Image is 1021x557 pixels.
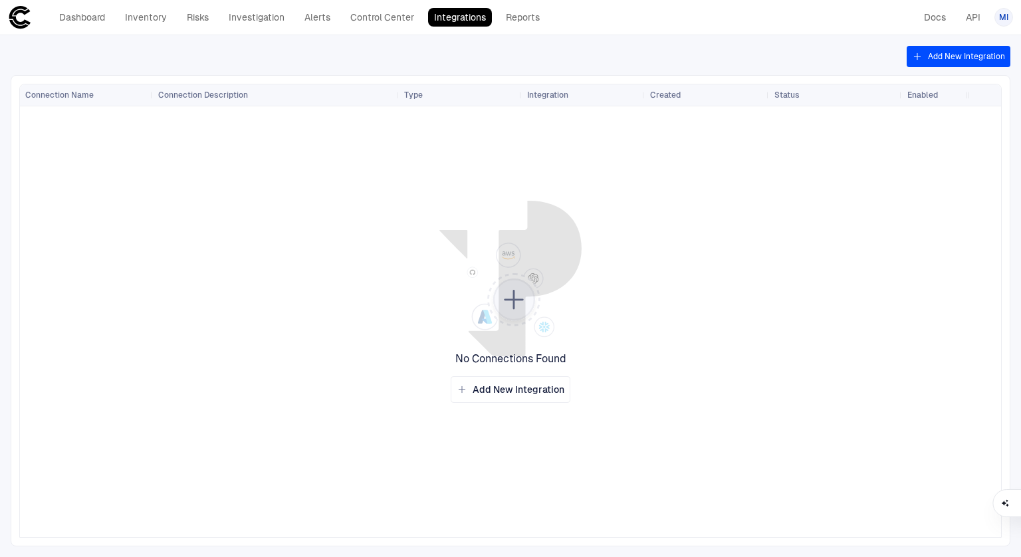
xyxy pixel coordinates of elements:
[119,8,173,27] a: Inventory
[344,8,420,27] a: Control Center
[527,90,568,100] span: Integration
[907,46,1010,67] button: Add New Integration
[650,90,681,100] span: Created
[907,90,938,100] span: Enabled
[158,90,248,100] span: Connection Description
[500,8,546,27] a: Reports
[223,8,290,27] a: Investigation
[298,8,336,27] a: Alerts
[428,8,492,27] a: Integrations
[25,90,94,100] span: Connection Name
[473,384,564,395] span: Add New Integration
[918,8,952,27] a: Docs
[455,352,566,366] span: No Connections Found
[960,8,986,27] a: API
[404,90,423,100] span: Type
[994,8,1013,27] button: MI
[181,8,215,27] a: Risks
[53,8,111,27] a: Dashboard
[774,90,800,100] span: Status
[999,12,1008,23] span: MI
[451,376,570,403] button: Add New Integration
